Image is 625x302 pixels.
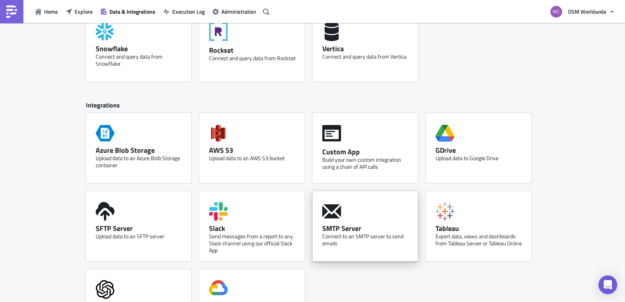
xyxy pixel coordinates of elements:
[62,5,96,18] button: Explore
[209,233,299,254] div: Send messages from a report to any Slack channel using our official Slack App
[209,46,299,55] div: Rockset
[322,224,412,233] div: SMTP Server
[209,155,299,162] div: Upload data to an AWS S3 bucket
[322,44,412,53] div: Vertica
[86,101,539,113] div: Integrations
[96,44,186,53] div: Snowflake
[568,7,606,16] span: OSM Worldwide
[44,7,58,16] span: Home
[75,7,93,16] span: Explore
[31,5,62,18] button: Home
[96,146,186,155] div: Azure Blob Storage
[322,233,412,247] div: Connect to an SMTP server to send emails
[436,233,525,247] div: Export data, views and dashboards from Tableau Server or Tableau Online
[436,146,525,155] div: GDrive
[96,53,186,67] div: Connect and query data from Snowflake
[96,121,114,146] span: Azure Storage Blob
[96,5,159,18] button: Data & Integrations
[209,224,299,233] div: Slack
[436,155,525,162] div: Upload data to Google Drive
[96,155,186,169] div: Upload data to an Azure Blob Storage container
[109,7,155,16] span: Data & Integrations
[209,146,299,155] div: AWS S3
[159,5,209,18] button: Execution Log
[436,224,525,233] div: Tableau
[172,7,205,16] span: Execution Log
[598,275,617,294] div: Open Intercom Messenger
[322,53,412,60] div: Connect and query data from Vertica
[322,147,412,156] div: Custom App
[546,3,619,20] button: OSM Worldwide
[5,5,18,18] img: PushMetrics
[221,7,256,16] span: Administration
[209,5,260,18] button: Administration
[550,5,563,18] img: Avatar
[209,55,299,62] div: Connect and query data from Rockset
[96,224,186,233] div: SFTP Server
[322,156,412,170] div: Build your own custom integration using a chain of API calls
[96,233,186,240] div: Upload data to an SFTP server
